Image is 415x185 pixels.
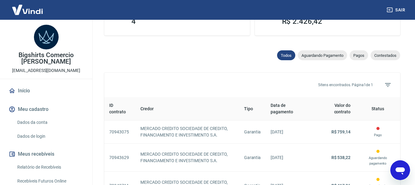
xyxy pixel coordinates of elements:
span: R$ 2.426,42 [282,17,322,26]
img: Vindi [7,0,48,19]
th: Credor [135,97,239,120]
a: Relatório de Recebíveis [15,161,85,174]
button: Meus recebíveis [7,147,85,161]
strong: R$ 759,14 [331,129,351,134]
th: Valor do contrato [313,97,356,120]
span: Pagos [350,53,368,58]
span: Contestados [371,53,400,58]
p: MERCADO CREDITO SOCIEDADE DE CREDITO, FINANCIAMENTO E INVESTIMENTO S.A. [140,151,234,164]
th: Status [355,97,400,120]
p: 70943075 [109,129,131,135]
div: Aguardando Pagamento [298,50,347,60]
p: Bigshirts Comercio [PERSON_NAME] [5,52,87,65]
div: Este contrato ainda não foi processado pois está aguardando o pagamento ser feito na data program... [360,149,395,166]
p: 5 itens encontrados. Página 1 de 1 [318,82,373,88]
div: Todos [277,50,295,60]
div: Pagos [350,50,368,60]
p: MERCADO CREDITO SOCIEDADE DE CREDITO, FINANCIAMENTO E INVESTIMENTO S.A. [140,125,234,138]
button: Meu cadastro [7,103,85,116]
p: Pago [360,132,395,138]
div: Este contrato já foi pago e os valores foram direcionados para o beneficiário do contrato. [360,126,395,138]
th: Data de pagamento [266,97,313,120]
span: Aguardando Pagamento [298,53,347,58]
span: Todos [277,53,295,58]
p: 70943629 [109,154,131,161]
div: 4 [131,17,243,26]
th: ID contrato [104,97,135,120]
p: Garantia [244,154,261,161]
iframe: Botão para abrir a janela de mensagens [390,160,410,180]
p: [DATE] [271,129,308,135]
p: Aguardando pagamento [360,155,395,166]
p: [EMAIL_ADDRESS][DOMAIN_NAME] [12,67,80,74]
img: e9ef546b-6eb1-4b4b-88a8-6991b92dc6ec.jpeg [34,25,59,49]
a: Dados de login [15,130,85,143]
a: Dados da conta [15,116,85,129]
p: [DATE] [271,154,308,161]
th: Tipo [239,97,266,120]
button: Sair [385,4,408,16]
div: Contestados [371,50,400,60]
span: Filtros [380,78,395,92]
strong: R$ 538,22 [331,155,351,160]
a: Início [7,84,85,98]
p: Garantia [244,129,261,135]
